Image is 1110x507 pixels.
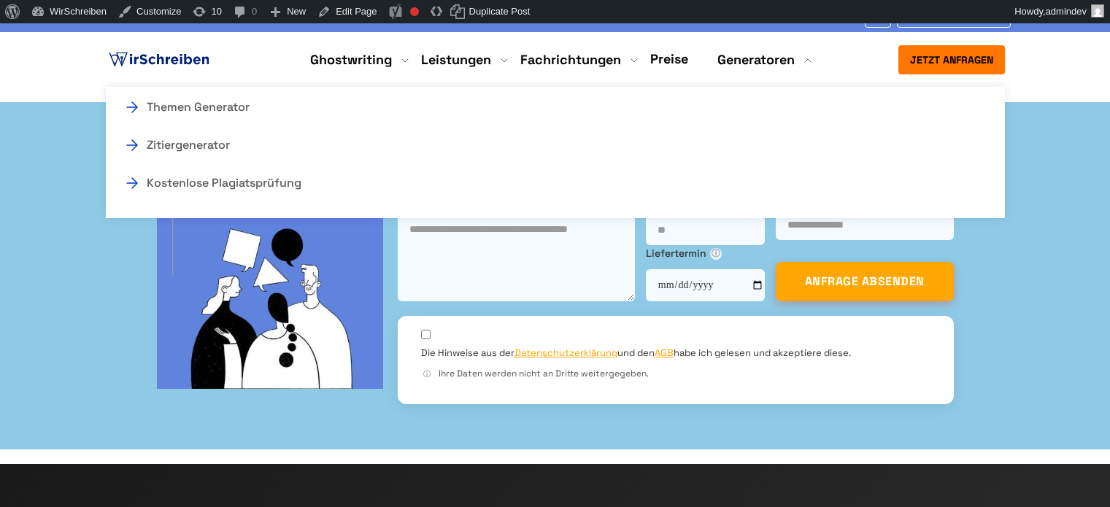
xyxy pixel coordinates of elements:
[421,51,491,69] a: Leistungen
[123,98,269,116] a: Themen Generator
[514,347,617,359] a: Datenschutzerklärung
[106,49,212,71] img: logo ghostwriter-österreich
[310,51,392,69] a: Ghostwriting
[1046,6,1087,17] span: admindev
[898,45,1005,74] button: Jetzt anfragen
[421,367,930,381] div: Ihre Daten werden nicht an Dritte weitergegeben.
[410,7,419,16] div: Focus keyphrase not set
[123,136,269,154] a: Zitiergenerator
[776,262,954,301] button: ANFRAGE ABSENDEN
[650,50,688,67] a: Preise
[646,245,765,261] label: Liefertermin
[717,51,795,69] a: Generatoren
[421,347,851,360] label: Die Hinweise aus der und den habe ich gelesen und akzeptiere diese.
[710,248,722,260] span: ⓘ
[157,163,383,389] img: bg
[123,174,269,192] a: Kostenlose Plagiatsprüfung
[520,51,621,69] a: Fachrichtungen
[421,368,433,380] span: ⓘ
[655,347,674,359] a: AGB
